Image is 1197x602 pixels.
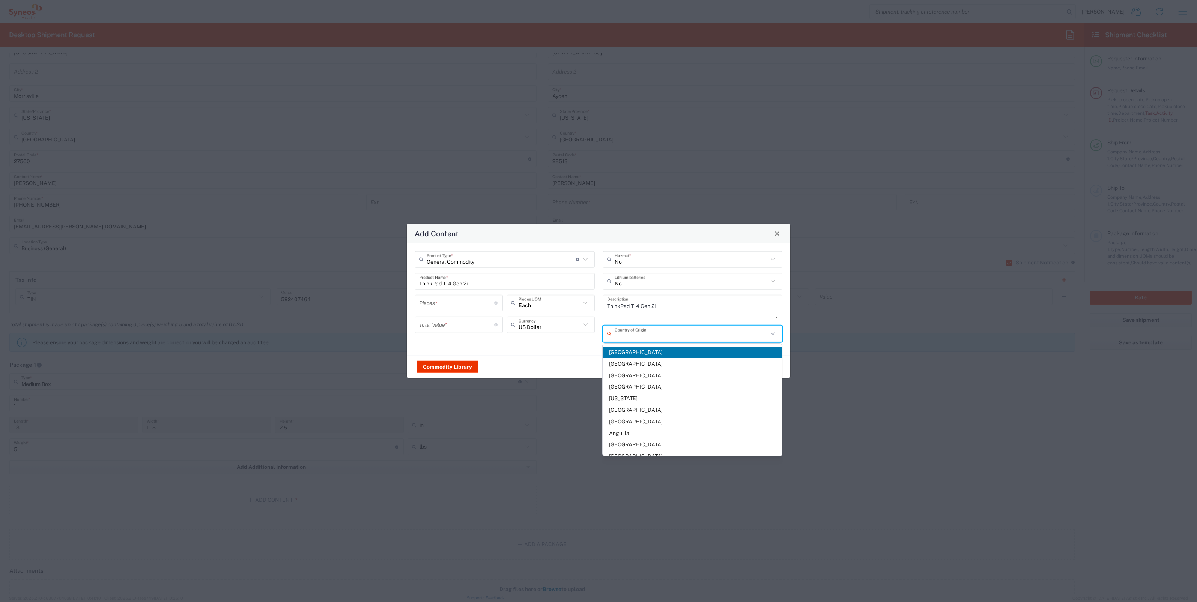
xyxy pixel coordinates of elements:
[603,370,782,381] span: [GEOGRAPHIC_DATA]
[603,404,782,416] span: [GEOGRAPHIC_DATA]
[415,228,459,239] h4: Add Content
[603,439,782,450] span: [GEOGRAPHIC_DATA]
[603,428,782,439] span: Anguilla
[603,347,782,358] span: [GEOGRAPHIC_DATA]
[603,381,782,393] span: [GEOGRAPHIC_DATA]
[603,416,782,428] span: [GEOGRAPHIC_DATA]
[603,393,782,404] span: [US_STATE]
[603,358,782,370] span: [GEOGRAPHIC_DATA]
[417,361,478,373] button: Commodity Library
[772,228,782,239] button: Close
[603,450,782,462] span: [GEOGRAPHIC_DATA]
